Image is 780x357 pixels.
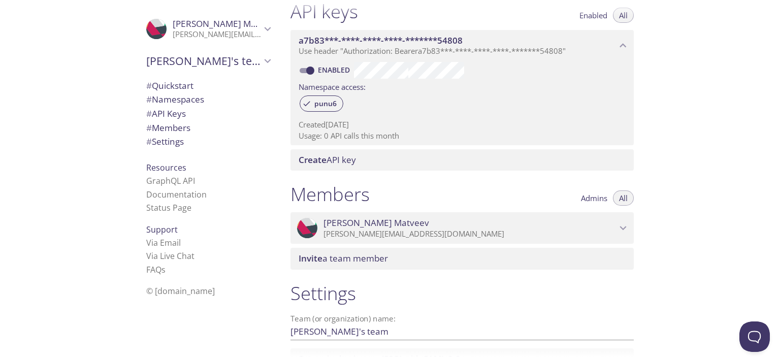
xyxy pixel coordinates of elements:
h1: Settings [290,282,634,305]
p: Created [DATE] [299,119,626,130]
div: Invite a team member [290,248,634,269]
div: Create API Key [290,149,634,171]
div: Philipp's team [138,48,278,74]
a: Status Page [146,202,191,213]
span: Members [146,122,190,134]
span: # [146,80,152,91]
p: [PERSON_NAME][EMAIL_ADDRESS][DOMAIN_NAME] [323,229,616,239]
div: API Keys [138,107,278,121]
div: Philipp Matveev [290,212,634,244]
a: FAQ [146,264,166,275]
a: Via Email [146,237,181,248]
span: [PERSON_NAME]'s team [146,54,261,68]
div: Quickstart [138,79,278,93]
h1: Members [290,183,370,206]
div: Namespaces [138,92,278,107]
button: All [613,190,634,206]
span: API Keys [146,108,186,119]
label: Namespace access: [299,79,366,93]
span: a team member [299,252,388,264]
a: Enabled [316,65,354,75]
span: [PERSON_NAME] Matveev [323,217,429,229]
p: [PERSON_NAME][EMAIL_ADDRESS][DOMAIN_NAME] [173,29,261,40]
span: Support [146,224,178,235]
a: Via Live Chat [146,250,194,262]
span: Quickstart [146,80,193,91]
span: © [DOMAIN_NAME] [146,285,215,297]
span: s [161,264,166,275]
span: Resources [146,162,186,173]
div: Team Settings [138,135,278,149]
div: Members [138,121,278,135]
span: API key [299,154,356,166]
span: [PERSON_NAME] Matveev [173,18,278,29]
span: Create [299,154,327,166]
span: # [146,93,152,105]
div: Philipp Matveev [138,12,278,46]
a: Documentation [146,189,207,200]
span: # [146,122,152,134]
span: punu6 [308,99,343,108]
div: punu6 [300,95,343,112]
span: Settings [146,136,184,147]
p: Usage: 0 API calls this month [299,131,626,141]
iframe: Help Scout Beacon - Open [739,321,770,352]
span: Namespaces [146,93,204,105]
button: Admins [575,190,613,206]
span: Invite [299,252,322,264]
a: GraphQL API [146,175,195,186]
span: # [146,108,152,119]
span: # [146,136,152,147]
label: Team (or organization) name: [290,315,396,322]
